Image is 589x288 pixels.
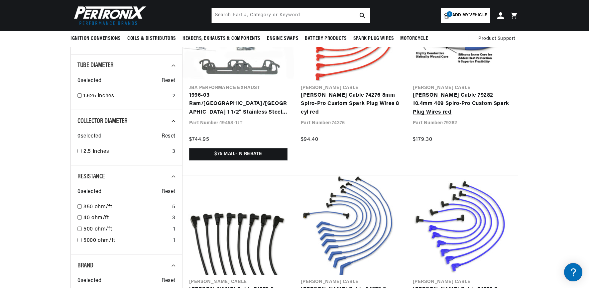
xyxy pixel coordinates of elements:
summary: Headers, Exhausts & Components [179,31,264,47]
a: [PERSON_NAME] Cable 74276 8mm Spiro-Pro Custom Spark Plug Wires 8 cyl red [301,91,400,117]
a: FAQ [7,56,126,67]
summary: Spark Plug Wires [350,31,397,47]
a: Payment, Pricing, and Promotions FAQ [7,166,126,176]
a: [PERSON_NAME] Cable 79282 10.4mm 409 Spiro-Pro Custom Spark Plug Wires red [413,91,511,117]
div: 5 [172,203,176,212]
a: FAQs [7,84,126,94]
div: 3 [172,214,176,223]
summary: Engine Swaps [264,31,301,47]
div: 1 [173,237,176,245]
div: Payment, Pricing, and Promotions [7,156,126,162]
button: Contact Us [7,178,126,189]
a: 1Add my vehicle [441,8,490,23]
div: JBA Performance Exhaust [7,73,126,80]
span: 0 selected [77,77,101,85]
div: 1 [173,225,176,234]
div: Shipping [7,101,126,107]
span: Product Support [478,35,515,43]
span: Brand [77,262,93,269]
span: Add my vehicle [452,12,487,19]
a: 1996-03 Ram/[GEOGRAPHIC_DATA]/[GEOGRAPHIC_DATA] 1 1/2" Stainless Steel Shorty Header with Titaniu... [189,91,288,117]
span: Ignition Conversions [70,35,121,42]
summary: Battery Products [301,31,350,47]
span: Battery Products [305,35,347,42]
button: search button [355,8,370,23]
span: Headers, Exhausts & Components [182,35,260,42]
span: Spark Plug Wires [353,35,394,42]
span: 1 [447,11,452,17]
span: Engine Swaps [267,35,298,42]
span: Resistance [77,173,105,180]
a: 40 ohm/ft [83,214,170,223]
span: Coils & Distributors [127,35,176,42]
a: 500 ohm/ft [83,225,171,234]
a: POWERED BY ENCHANT [91,191,128,198]
a: 1.625 Inches [83,92,170,101]
div: Orders [7,128,126,135]
summary: Coils & Distributors [124,31,179,47]
span: Collector Diameter [77,118,128,125]
input: Search Part #, Category or Keyword [212,8,370,23]
a: Shipping FAQs [7,111,126,122]
span: Reset [162,132,176,141]
a: Orders FAQ [7,139,126,149]
span: Tube Diameter [77,62,114,69]
div: 2 [173,92,176,101]
a: 350 ohm/ft [83,203,170,212]
span: Motorcycle [400,35,428,42]
summary: Motorcycle [397,31,431,47]
span: Reset [162,188,176,196]
span: 0 selected [77,132,101,141]
img: Pertronix [70,4,147,27]
span: 0 selected [77,188,101,196]
a: 2.5 Inches [83,147,170,156]
div: 3 [172,147,176,156]
span: Reset [162,277,176,285]
summary: Product Support [478,31,519,47]
a: 5000 ohm/ft [83,237,171,245]
span: Reset [162,77,176,85]
div: Ignition Products [7,46,126,52]
span: 0 selected [77,277,101,285]
summary: Ignition Conversions [70,31,124,47]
